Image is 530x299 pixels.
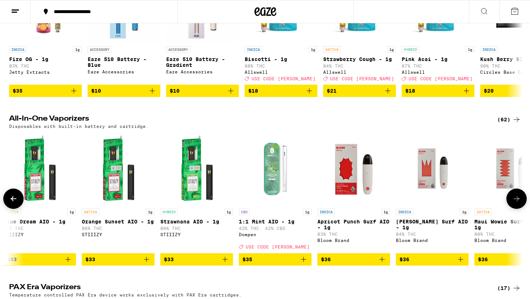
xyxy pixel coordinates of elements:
[9,56,82,62] p: Fire OG - 1g
[239,253,312,266] button: Add to bag
[317,132,390,253] a: Open page for Apricot Punch Surf AIO - 1g from Bloom Brand
[409,76,473,81] span: USE CODE [PERSON_NAME]
[9,85,82,97] button: Add to bag
[4,5,52,11] span: Hi. Need any help?
[146,209,154,215] p: 1g
[160,232,233,237] div: STIIIZY
[88,69,160,74] div: Eaze Accessories
[166,85,239,97] button: Add to bag
[480,46,498,53] p: INDICA
[239,232,312,237] div: Dompen
[321,256,331,262] span: $36
[170,88,180,94] span: $10
[82,253,154,266] button: Add to bag
[3,226,76,231] p: 91% THC
[245,85,317,97] button: Add to bag
[3,253,76,266] button: Add to bag
[245,70,317,74] div: Allswell
[88,85,160,97] button: Add to bag
[478,256,488,262] span: $36
[245,46,262,53] p: INDICA
[239,226,312,231] p: 42% THC: 42% CBD
[317,232,390,237] p: 83% THC
[88,56,160,68] p: Eaze 510 Battery - Blue
[9,124,149,129] p: Disposables with built-in battery and cartridge.
[245,64,317,68] p: 88% THC
[160,132,233,205] img: STIIIZY - Strawnana AIO - 1g
[82,132,154,253] a: Open page for Orange Sunset AIO - 1g from STIIIZY
[317,238,390,243] div: Bloom Brand
[9,70,82,74] div: Jetty Extracts
[82,232,154,237] div: STIIIZY
[85,256,95,262] span: $33
[402,70,474,74] div: Allswell
[242,256,252,262] span: $35
[330,76,394,81] span: USE CODE [PERSON_NAME]
[246,245,310,250] span: USE CODE [PERSON_NAME]
[7,256,17,262] span: $33
[402,85,474,97] button: Add to bag
[474,209,492,215] p: SATIVA
[396,209,413,215] p: INDICA
[160,209,178,215] p: HYBRID
[160,219,233,225] p: Strawnana AIO - 1g
[327,88,337,94] span: $21
[402,46,419,53] p: HYBRID
[497,115,521,124] a: (62)
[484,88,494,94] span: $20
[239,132,312,205] img: Dompen - 1:1 Mint AIO - 1g
[396,232,469,237] p: 84% THC
[3,219,76,225] p: Blue Dream AIO - 1g
[396,132,469,253] a: Open page for King Louis Surf AIO - 1g from Bloom Brand
[396,238,469,243] div: Bloom Brand
[239,219,312,225] p: 1:1 Mint AIO - 1g
[166,69,239,74] div: Eaze Accessories
[402,64,474,68] p: 87% THC
[317,253,390,266] button: Add to bag
[160,226,233,231] p: 86% THC
[323,56,396,62] p: Strawberry Cough - 1g
[9,284,485,292] h2: PAX Era Vaporizers
[387,46,396,53] p: 1g
[9,292,242,297] p: Temperature controlled PAX Era device works exclusively with PAX Era cartridges.
[303,209,312,215] p: 1g
[252,76,316,81] span: USE CODE [PERSON_NAME]
[82,132,154,205] img: STIIIZY - Orange Sunset AIO - 1g
[166,46,190,53] p: ACCESSORY
[239,209,250,215] p: CBD
[323,64,396,68] p: 84% THC
[396,219,469,230] p: [PERSON_NAME] Surf AIO - 1g
[381,209,390,215] p: 1g
[164,256,174,262] span: $33
[405,88,415,94] span: $18
[248,88,258,94] span: $18
[82,219,154,225] p: Orange Sunset AIO - 1g
[399,256,409,262] span: $36
[9,64,82,68] p: 83% THC
[9,46,27,53] p: INDICA
[88,46,112,53] p: ACCESSORY
[3,209,21,215] p: SATIVA
[497,284,521,292] a: (17)
[160,253,233,266] button: Add to bag
[3,132,76,205] img: STIIIZY - Blue Dream AIO - 1g
[82,226,154,231] p: 86% THC
[239,132,312,253] a: Open page for 1:1 Mint AIO - 1g from Dompen
[317,132,390,205] img: Bloom Brand - Apricot Punch Surf AIO - 1g
[317,209,335,215] p: INDICA
[396,253,469,266] button: Add to bag
[3,232,76,237] div: STIIIZY
[323,46,341,53] p: SATIVA
[82,209,99,215] p: SATIVA
[245,56,317,62] p: Biscotti - 1g
[224,209,233,215] p: 1g
[91,88,101,94] span: $10
[166,56,239,68] p: Eaze 510 Battery - Gradient
[309,46,317,53] p: 1g
[3,132,76,253] a: Open page for Blue Dream AIO - 1g from STIIIZY
[73,46,82,53] p: 1g
[67,209,76,215] p: 1g
[323,70,396,74] div: Allswell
